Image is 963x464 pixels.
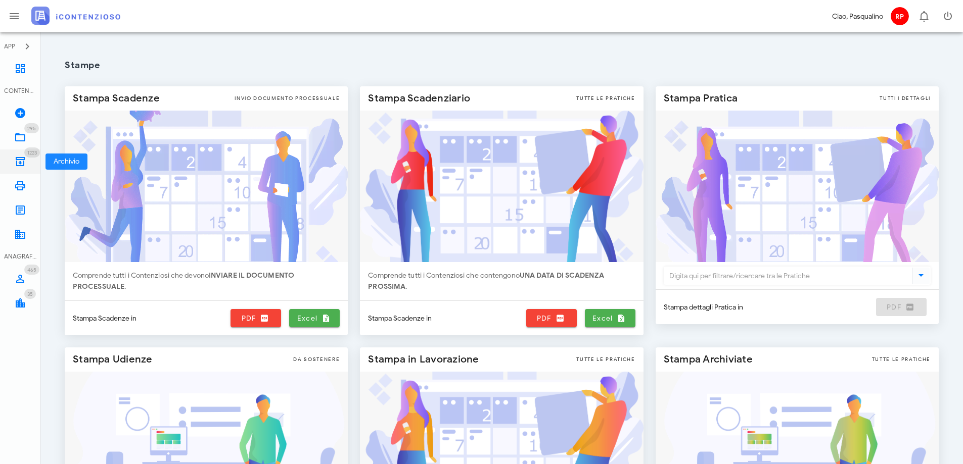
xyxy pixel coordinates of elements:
span: RP [891,7,909,25]
input: Digita qui per filtrare/ricercare tra le Pratiche [664,267,910,284]
span: da sostenere [293,355,340,364]
span: Distintivo [24,265,39,275]
a: Excel [289,309,340,327]
span: PDF [235,314,277,323]
div: Comprende tutti i Contenziosi che contengono . [360,262,643,300]
span: Distintivo [24,289,36,299]
span: Stampa Pratica [664,90,738,107]
span: 465 [27,267,36,273]
h1: Stampe [65,59,939,72]
a: Excel [585,309,635,327]
span: Stampa Udienze [73,351,153,368]
span: Stampa Scadenziario [368,90,470,107]
button: RP [887,4,911,28]
span: Distintivo [24,147,40,158]
span: Distintivo [24,123,39,133]
span: Excel [589,314,631,323]
img: logo-text-2x.png [31,7,120,25]
span: tutte le pratiche [576,94,635,102]
a: PDF [526,309,577,327]
span: 35 [27,291,33,297]
span: tutte le pratiche [872,355,931,364]
span: Stampa Scadenze in [368,313,432,324]
span: Stampa in Lavorazione [368,351,479,368]
button: Distintivo [911,4,936,28]
span: Stampa dettagli Pratica in [664,302,743,313]
span: Stampa Archiviate [664,351,753,368]
span: Stampa Scadenze [73,90,160,107]
span: 295 [27,125,36,132]
div: CONTENZIOSO [4,86,36,95]
div: Ciao, Pasqualino [832,11,883,22]
span: tutte le pratiche [576,355,635,364]
div: Comprende tutti i Contenziosi che devono . [65,262,348,300]
div: ANAGRAFICA [4,252,36,261]
span: 1223 [27,149,37,156]
span: Invio documento processuale [235,94,340,102]
span: PDF [530,314,573,323]
a: PDF [231,309,281,327]
span: Excel [293,314,336,323]
span: Stampa Scadenze in [73,313,136,324]
span: tutti i dettagli [880,94,931,102]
